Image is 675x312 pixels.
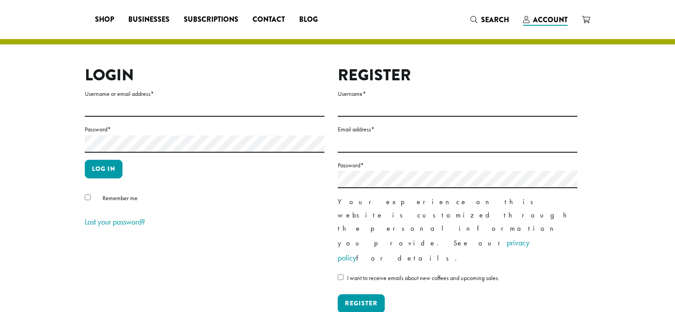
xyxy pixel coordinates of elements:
[347,274,499,282] span: I want to receive emails about new coffees and upcoming sales.
[253,14,285,25] span: Contact
[338,195,577,265] p: Your experience on this website is customized through the personal information you provide. See o...
[338,160,577,171] label: Password
[95,14,114,25] span: Shop
[184,14,238,25] span: Subscriptions
[85,124,324,135] label: Password
[338,66,577,85] h2: Register
[481,15,509,25] span: Search
[338,124,577,135] label: Email address
[338,88,577,99] label: Username
[103,194,138,202] span: Remember me
[463,12,516,27] a: Search
[88,12,121,27] a: Shop
[128,14,170,25] span: Businesses
[85,88,324,99] label: Username or email address
[338,274,343,280] input: I want to receive emails about new coffees and upcoming sales.
[85,160,122,178] button: Log in
[85,66,324,85] h2: Login
[85,217,145,227] a: Lost your password?
[299,14,318,25] span: Blog
[338,237,529,263] a: privacy policy
[533,15,568,25] span: Account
